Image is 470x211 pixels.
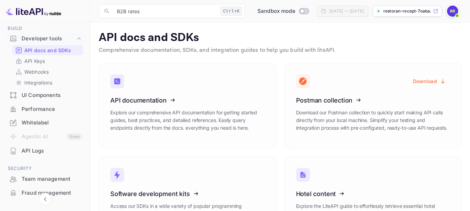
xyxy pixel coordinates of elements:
p: Webhooks [24,68,49,75]
span: Build [4,25,86,32]
a: API Keys [15,57,80,65]
a: UI Components [4,89,86,102]
img: Restoran Recept [447,6,458,17]
a: API documentationExplore our comprehensive API documentation for getting started guides, best pra... [99,63,276,148]
div: Team management [4,172,86,186]
a: API Logs [4,144,86,157]
p: Explore our comprehensive API documentation for getting started guides, best practices, and detai... [110,109,265,132]
h3: Postman collection [296,97,451,104]
h3: Software development kits [110,190,265,197]
div: Fraud management [22,189,82,197]
div: Ctrl+K [221,7,242,16]
p: Download our Postman collection to quickly start making API calls directly from your local machin... [296,109,451,132]
h3: Hotel content [296,190,451,197]
input: Search (e.g. bookings, documentation) [113,4,218,18]
a: Team management [4,172,86,185]
div: API Keys [13,56,83,66]
div: Whitelabel [22,119,82,127]
p: API Keys [24,57,45,65]
span: Security [4,165,86,172]
a: Webhooks [15,68,80,75]
p: Comprehensive documentation, SDKs, and integration guides to help you build with liteAPI. [99,46,462,55]
p: restoran-recept-7oaba.... [383,8,432,14]
a: Fraud management [4,186,86,199]
div: Performance [22,105,82,113]
div: Whitelabel [4,116,86,130]
div: Fraud management [4,186,86,200]
h3: API documentation [110,97,265,104]
div: Developer tools [4,33,86,45]
button: Download [409,74,450,88]
div: Performance [4,103,86,116]
div: UI Components [22,91,82,99]
div: Webhooks [13,67,83,77]
div: Switch to Production mode [255,7,311,15]
p: API docs and SDKs [99,31,462,45]
a: Whitelabel [4,116,86,129]
div: Developer tools [22,35,75,43]
span: Sandbox mode [257,7,295,15]
a: Performance [4,103,86,115]
a: Integrations [15,79,80,86]
div: API docs and SDKs [13,45,83,55]
div: [DATE] — [DATE] [329,8,364,14]
div: API Logs [4,144,86,158]
a: API docs and SDKs [15,47,80,54]
img: LiteAPI logo [6,6,61,17]
div: API Logs [22,147,82,155]
button: Collapse navigation [39,193,51,205]
div: Integrations [13,78,83,88]
p: Integrations [24,79,52,86]
div: Team management [22,175,82,183]
p: API docs and SDKs [24,47,71,54]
